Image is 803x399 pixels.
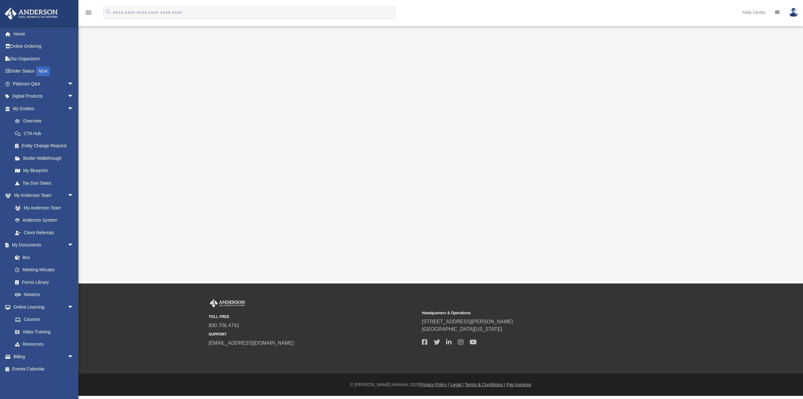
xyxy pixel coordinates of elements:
a: Video Training [9,326,77,338]
a: Privacy Policy | [420,382,449,387]
a: menu [85,12,92,16]
a: My Anderson Teamarrow_drop_down [4,189,80,202]
img: User Pic [789,8,798,17]
a: [GEOGRAPHIC_DATA][US_STATE] [422,326,502,332]
a: Notarize [9,288,80,301]
a: Forms Library [9,276,77,288]
small: TOLL FREE [209,314,417,320]
a: Legal | [450,382,464,387]
a: Binder Walkthrough [9,152,83,164]
a: My Anderson Team [9,202,77,214]
a: Platinum Q&Aarrow_drop_down [4,78,83,90]
span: arrow_drop_down [67,239,80,252]
a: My Blueprint [9,164,80,177]
a: [EMAIL_ADDRESS][DOMAIN_NAME] [209,340,294,346]
small: SUPPORT [209,332,417,337]
a: CTA Hub [9,127,83,140]
a: Anderson System [9,214,80,227]
i: search [105,8,112,15]
a: Box [9,251,77,264]
i: menu [85,9,92,16]
a: Online Ordering [4,40,83,53]
img: Anderson Advisors Platinum Portal [3,8,60,20]
a: Tax Organizers [4,52,83,65]
a: Terms & Conditions | [465,382,505,387]
a: Tax Due Dates [9,177,83,189]
span: arrow_drop_down [67,301,80,314]
a: My Documentsarrow_drop_down [4,239,80,251]
a: Meeting Minutes [9,264,80,276]
a: My Entitiesarrow_drop_down [4,102,83,115]
a: Courses [9,313,80,326]
a: [STREET_ADDRESS][PERSON_NAME] [422,319,513,324]
span: arrow_drop_down [67,102,80,115]
span: arrow_drop_down [67,90,80,103]
a: Billingarrow_drop_down [4,350,83,363]
a: Order StatusNEW [4,65,83,78]
a: Overview [9,115,83,127]
a: 800.706.4741 [209,323,239,328]
a: Events Calendar [4,363,83,375]
a: Digital Productsarrow_drop_down [4,90,83,103]
small: Headquarters & Operations [422,310,631,316]
a: Client Referrals [9,226,80,239]
div: NEW [36,67,50,76]
span: arrow_drop_down [67,78,80,90]
a: Entity Change Request [9,140,83,152]
span: arrow_drop_down [67,189,80,202]
img: Anderson Advisors Platinum Portal [209,299,246,307]
a: Online Learningarrow_drop_down [4,301,80,313]
a: Pay Invoices [506,382,531,387]
a: Resources [9,338,80,351]
div: © [PERSON_NAME] Advisors 2025 [78,381,803,388]
a: Home [4,28,83,40]
span: arrow_drop_down [67,350,80,363]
